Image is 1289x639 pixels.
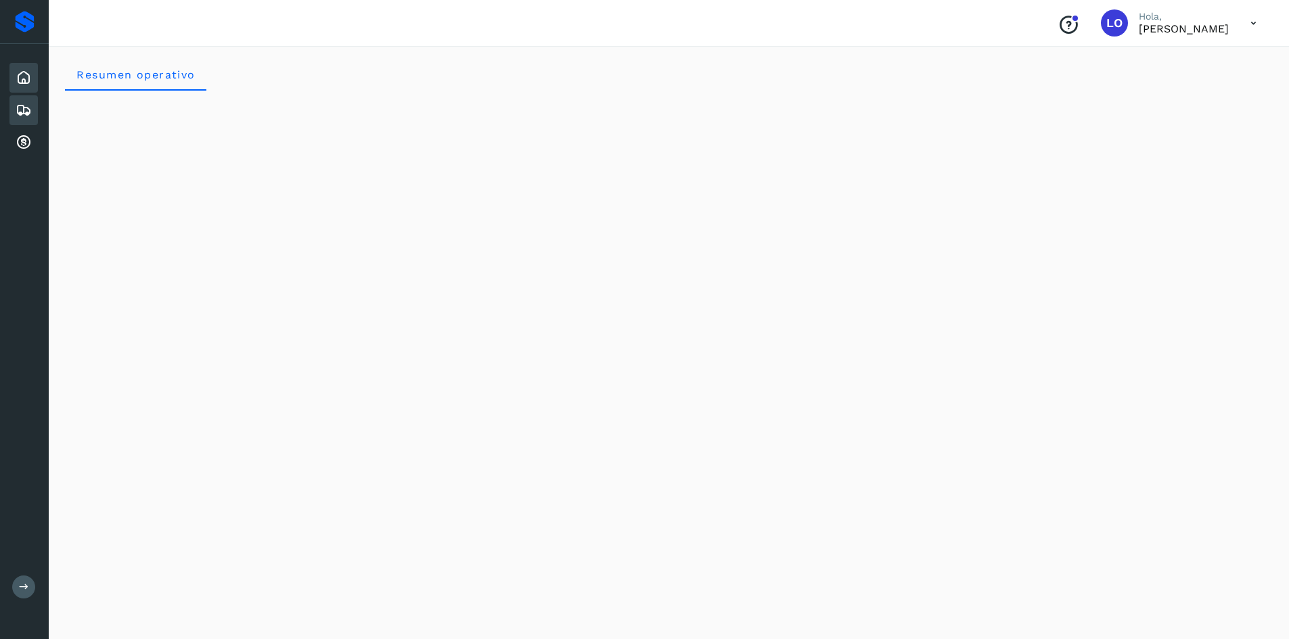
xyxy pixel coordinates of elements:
div: Inicio [9,63,38,93]
span: Resumen operativo [76,68,196,81]
p: Hola, [1139,11,1229,22]
div: Cuentas por cobrar [9,128,38,158]
p: LEONILA ORTEGA PIÑA [1139,22,1229,35]
div: Embarques [9,95,38,125]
